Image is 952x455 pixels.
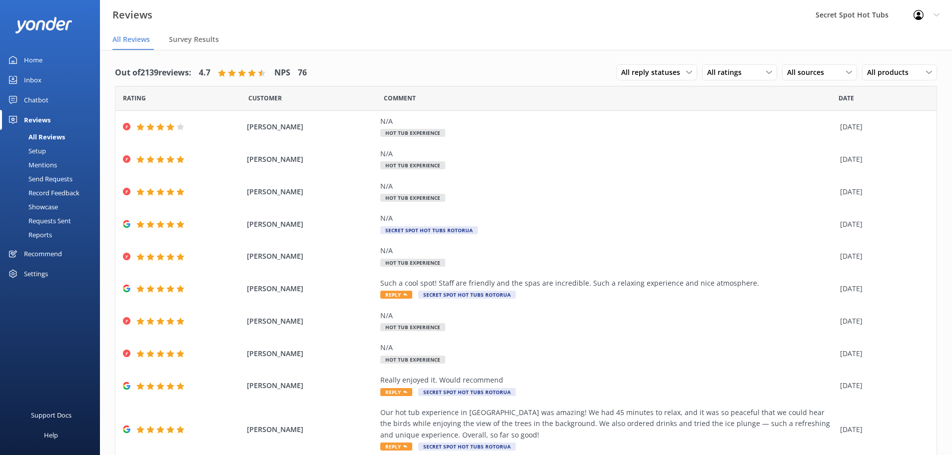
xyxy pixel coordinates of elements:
[380,407,835,441] div: Our hot tub experience in [GEOGRAPHIC_DATA] was amazing! We had 45 minutes to relax, and it was s...
[6,228,100,242] a: Reports
[867,67,915,78] span: All products
[840,316,924,327] div: [DATE]
[380,129,445,137] span: Hot Tub Experience
[6,186,79,200] div: Record Feedback
[247,219,376,230] span: [PERSON_NAME]
[6,158,57,172] div: Mentions
[6,186,100,200] a: Record Feedback
[248,93,282,103] span: Date
[247,154,376,165] span: [PERSON_NAME]
[247,380,376,391] span: [PERSON_NAME]
[840,424,924,435] div: [DATE]
[31,405,71,425] div: Support Docs
[247,424,376,435] span: [PERSON_NAME]
[6,158,100,172] a: Mentions
[115,66,191,79] h4: Out of 2139 reviews:
[380,259,445,267] span: Hot Tub Experience
[840,121,924,132] div: [DATE]
[418,291,516,299] span: Secret Spot Hot Tubs Rotorua
[6,130,65,144] div: All Reviews
[274,66,290,79] h4: NPS
[24,70,41,90] div: Inbox
[6,200,100,214] a: Showcase
[380,356,445,364] span: Hot Tub Experience
[707,67,748,78] span: All ratings
[24,264,48,284] div: Settings
[418,443,516,451] span: Secret Spot Hot Tubs Rotorua
[380,310,835,321] div: N/A
[840,283,924,294] div: [DATE]
[247,316,376,327] span: [PERSON_NAME]
[6,172,72,186] div: Send Requests
[380,194,445,202] span: Hot Tub Experience
[840,348,924,359] div: [DATE]
[247,348,376,359] span: [PERSON_NAME]
[380,342,835,353] div: N/A
[840,186,924,197] div: [DATE]
[840,219,924,230] div: [DATE]
[380,443,412,451] span: Reply
[6,214,100,228] a: Requests Sent
[123,93,146,103] span: Date
[112,7,152,23] h3: Reviews
[298,66,307,79] h4: 76
[199,66,210,79] h4: 4.7
[6,144,46,158] div: Setup
[24,110,50,130] div: Reviews
[840,154,924,165] div: [DATE]
[380,148,835,159] div: N/A
[247,121,376,132] span: [PERSON_NAME]
[380,388,412,396] span: Reply
[380,375,835,386] div: Really enjoyed it. Would recommend
[380,278,835,289] div: Such a cool spot! Staff are friendly and the spas are incredible. Such a relaxing experience and ...
[6,214,71,228] div: Requests Sent
[380,161,445,169] span: Hot Tub Experience
[24,90,48,110] div: Chatbot
[6,144,100,158] a: Setup
[380,181,835,192] div: N/A
[24,244,62,264] div: Recommend
[15,17,72,33] img: yonder-white-logo.png
[418,388,516,396] span: Secret Spot Hot Tubs Rotorua
[6,200,58,214] div: Showcase
[6,228,52,242] div: Reports
[621,67,686,78] span: All reply statuses
[247,186,376,197] span: [PERSON_NAME]
[247,251,376,262] span: [PERSON_NAME]
[112,34,150,44] span: All Reviews
[169,34,219,44] span: Survey Results
[380,291,412,299] span: Reply
[840,251,924,262] div: [DATE]
[787,67,830,78] span: All sources
[380,323,445,331] span: Hot Tub Experience
[44,425,58,445] div: Help
[839,93,854,103] span: Date
[380,116,835,127] div: N/A
[840,380,924,391] div: [DATE]
[380,213,835,224] div: N/A
[247,283,376,294] span: [PERSON_NAME]
[24,50,42,70] div: Home
[380,226,478,234] span: Secret Spot Hot Tubs Rotorua
[6,130,100,144] a: All Reviews
[6,172,100,186] a: Send Requests
[380,245,835,256] div: N/A
[384,93,416,103] span: Question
